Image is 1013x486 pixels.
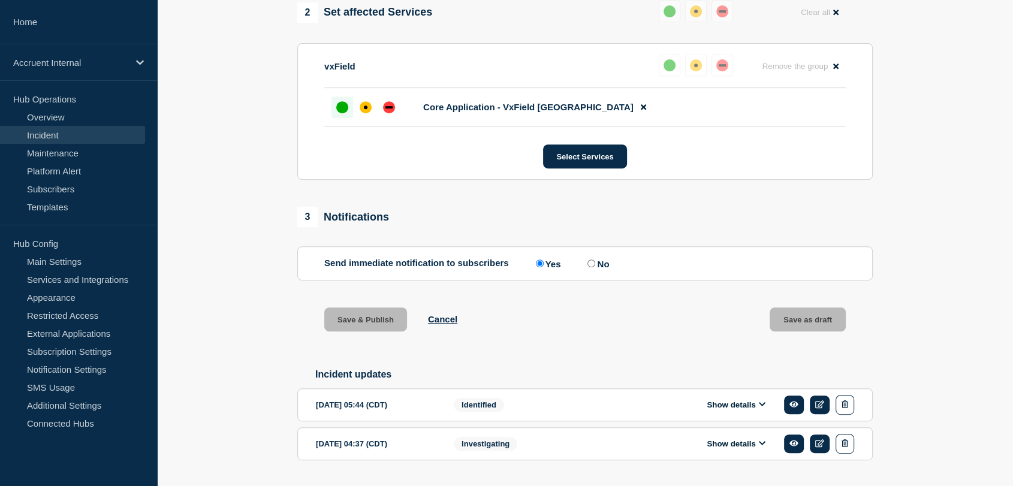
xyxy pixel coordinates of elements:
[423,102,634,112] span: Core Application - VxField [GEOGRAPHIC_DATA]
[659,55,680,76] button: up
[336,101,348,113] div: up
[360,101,372,113] div: affected
[770,307,846,331] button: Save as draft
[664,59,676,71] div: up
[533,258,561,269] label: Yes
[315,369,873,380] h2: Incident updates
[428,314,457,324] button: Cancel
[690,5,702,17] div: affected
[383,101,395,113] div: down
[587,259,595,267] input: No
[324,258,846,269] div: Send immediate notification to subscribers
[685,55,707,76] button: affected
[454,437,517,451] span: Investigating
[762,62,828,71] span: Remove the group
[297,207,318,227] span: 3
[711,55,733,76] button: down
[716,59,728,71] div: down
[716,5,728,17] div: down
[324,61,355,71] p: vxField
[297,2,318,23] span: 2
[690,59,702,71] div: affected
[664,5,676,17] div: up
[685,1,707,22] button: affected
[324,307,407,331] button: Save & Publish
[543,144,626,168] button: Select Services
[297,2,432,23] div: Set affected Services
[454,398,504,412] span: Identified
[794,1,846,24] button: Clear all
[584,258,609,269] label: No
[316,395,436,415] div: [DATE] 05:44 (CDT)
[755,55,846,78] button: Remove the group
[316,434,436,454] div: [DATE] 04:37 (CDT)
[703,400,769,410] button: Show details
[13,58,128,68] p: Accruent Internal
[324,258,509,269] p: Send immediate notification to subscribers
[297,207,389,227] div: Notifications
[703,439,769,449] button: Show details
[711,1,733,22] button: down
[659,1,680,22] button: up
[536,259,544,267] input: Yes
